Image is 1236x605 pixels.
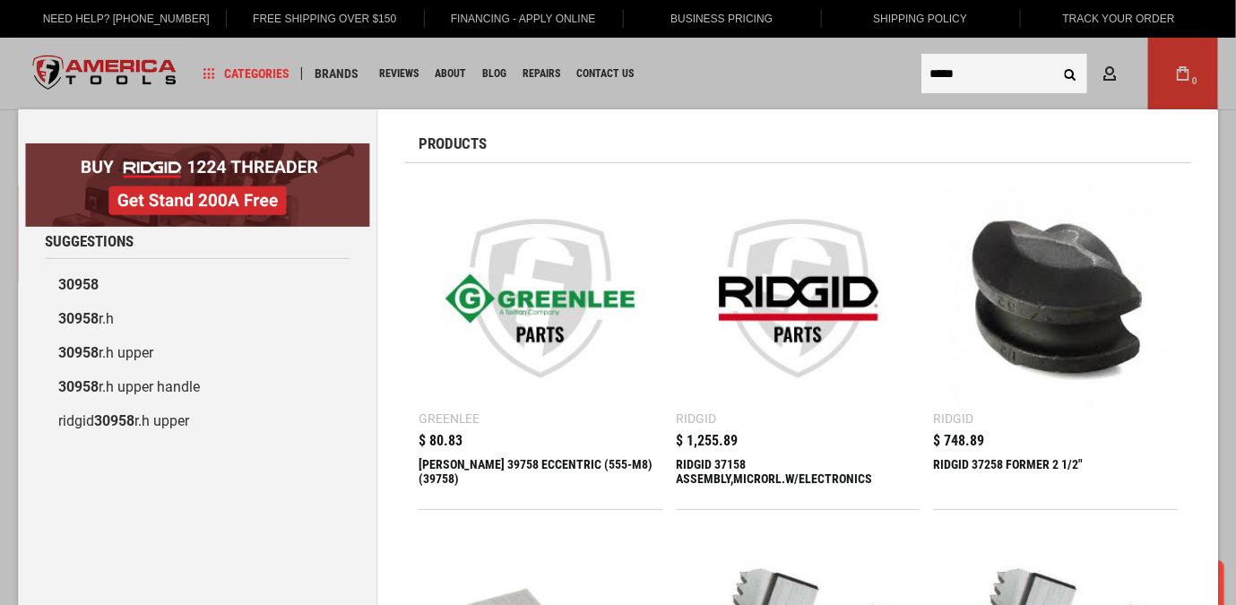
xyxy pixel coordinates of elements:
a: 30958 [45,268,350,302]
span: $ 748.89 [934,434,985,448]
img: RIDGID 37158 ASSEMBLY,MICRORL.W/ELECTRONICS [685,186,911,411]
div: Ridgid [676,412,716,425]
a: RIDGID 37258 FORMER 2 1/2 Ridgid $ 748.89 RIDGID 37258 FORMER 2 1/2" [934,177,1178,509]
span: Products [419,136,488,151]
a: RIDGID 37158 ASSEMBLY,MICRORL.W/ELECTRONICS Ridgid $ 1,255.89 RIDGID 37158 ASSEMBLY,MICRORL.W/ELE... [676,177,920,509]
b: 30958 [58,310,99,327]
a: ridgid30958r.h upper [45,404,350,438]
span: $ 80.83 [419,434,462,448]
button: Search [1053,56,1087,91]
img: Greenlee 39758 ECCENTRIC (555-M8) (39758) [428,186,653,411]
b: 30958 [58,344,99,361]
div: RIDGID 37158 ASSEMBLY,MICRORL.W/ELECTRONICS [676,457,920,500]
a: Categories [195,62,298,86]
button: Open LiveChat chat widget [206,23,228,45]
div: Greenlee [419,412,480,425]
span: $ 1,255.89 [676,434,738,448]
img: RIDGID 37258 FORMER 2 1/2 [943,186,1169,411]
div: Greenlee 39758 ECCENTRIC (555-M8) (39758) [419,457,662,500]
b: 30958 [58,276,99,293]
b: 30958 [58,378,99,395]
a: 30958r.h upper [45,336,350,370]
p: Chat now [25,27,203,41]
span: Categories [203,67,290,80]
img: BOGO: Buy RIDGID® 1224 Threader, Get Stand 200A Free! [25,143,370,227]
a: Greenlee 39758 ECCENTRIC (555-M8) (39758) Greenlee $ 80.83 [PERSON_NAME] 39758 ECCENTRIC (555-M8)... [419,177,662,509]
a: 30958r.h upper handle [45,370,350,404]
a: BOGO: Buy RIDGID® 1224 Threader, Get Stand 200A Free! [25,143,370,157]
div: RIDGID 37258 FORMER 2 1/2 [934,457,1178,500]
a: Brands [307,62,367,86]
span: Brands [315,67,359,80]
span: Suggestions [45,234,134,249]
div: Ridgid [934,412,974,425]
a: 30958r.h [45,302,350,336]
b: 30958 [94,412,134,429]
